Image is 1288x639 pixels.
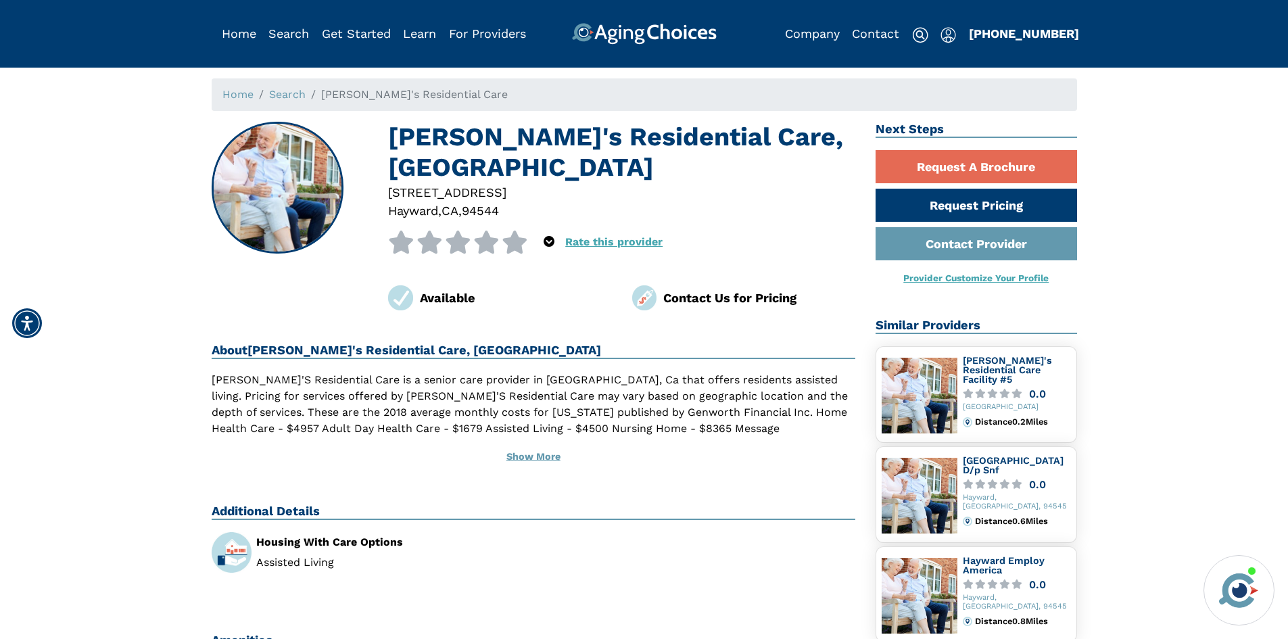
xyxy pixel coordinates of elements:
[462,202,499,220] div: 94544
[963,517,972,526] img: distance.svg
[975,517,1070,526] div: Distance 0.6 Miles
[458,204,462,218] span: ,
[449,26,526,41] a: For Providers
[212,343,856,359] h2: About [PERSON_NAME]'s Residential Care, [GEOGRAPHIC_DATA]
[212,442,856,472] button: Show More
[403,26,436,41] a: Learn
[969,26,1079,41] a: [PHONE_NUMBER]
[912,27,928,43] img: search-icon.svg
[256,537,523,548] div: Housing With Care Options
[963,617,972,626] img: distance.svg
[963,455,1064,475] a: [GEOGRAPHIC_DATA] D/p Snf
[876,318,1077,334] h2: Similar Providers
[322,26,391,41] a: Get Started
[212,504,856,520] h2: Additional Details
[1029,479,1046,490] div: 0.0
[222,26,256,41] a: Home
[876,122,1077,138] h2: Next Steps
[565,235,663,248] a: Rate this provider
[544,231,554,254] div: Popover trigger
[975,617,1070,626] div: Distance 0.8 Miles
[903,273,1049,283] a: Provider Customize Your Profile
[963,417,972,427] img: distance.svg
[388,122,855,183] h1: [PERSON_NAME]'s Residential Care, [GEOGRAPHIC_DATA]
[963,494,1071,511] div: Hayward, [GEOGRAPHIC_DATA], 94545
[963,479,1071,490] a: 0.0
[940,27,956,43] img: user-icon.svg
[388,183,855,202] div: [STREET_ADDRESS]
[1216,567,1262,613] img: avatar
[438,204,442,218] span: ,
[12,308,42,338] div: Accessibility Menu
[222,88,254,101] a: Home
[268,26,309,41] a: Search
[212,372,856,453] p: [PERSON_NAME]'S Residential Care is a senior care provider in [GEOGRAPHIC_DATA], Ca that offers r...
[963,594,1071,611] div: Hayward, [GEOGRAPHIC_DATA], 94545
[975,417,1070,427] div: Distance 0.2 Miles
[420,289,612,307] div: Available
[571,23,716,45] img: AgingChoices
[963,403,1071,412] div: [GEOGRAPHIC_DATA]
[940,23,956,45] div: Popover trigger
[663,289,855,307] div: Contact Us for Pricing
[212,78,1077,111] nav: breadcrumb
[963,389,1071,399] a: 0.0
[442,204,458,218] span: CA
[876,189,1077,222] a: Request Pricing
[321,88,508,101] span: [PERSON_NAME]'s Residential Care
[876,150,1077,183] a: Request A Brochure
[1029,579,1046,590] div: 0.0
[212,123,342,253] img: Arleen's Residential Care, Hayward CA
[963,579,1071,590] a: 0.0
[852,26,899,41] a: Contact
[963,555,1045,575] a: Hayward Employ America
[1029,389,1046,399] div: 0.0
[388,204,438,218] span: Hayward
[785,26,840,41] a: Company
[963,355,1052,384] a: [PERSON_NAME]'s Residential Care Facility #5
[269,88,306,101] a: Search
[268,23,309,45] div: Popover trigger
[876,227,1077,260] a: Contact Provider
[256,557,523,568] li: Assisted Living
